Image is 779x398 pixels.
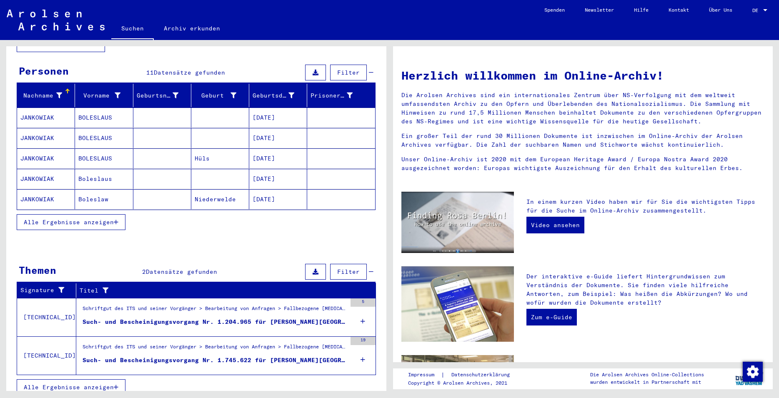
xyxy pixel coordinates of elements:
div: Nachname [20,91,62,100]
mat-cell: BOLESLAUS [75,108,133,128]
div: Vorname [78,91,120,100]
div: 19 [351,337,376,345]
mat-cell: [DATE] [249,148,307,168]
mat-cell: BOLESLAUS [75,148,133,168]
div: Geburt‏ [195,91,236,100]
div: Signature [20,284,76,297]
div: Themen [19,263,56,278]
div: Nachname [20,89,75,102]
p: Ein großer Teil der rund 30 Millionen Dokumente ist inzwischen im Online-Archiv der Arolsen Archi... [401,132,765,149]
div: Schriftgut des ITS und seiner Vorgänger > Bearbeitung von Anfragen > Fallbezogene [MEDICAL_DATA] ... [83,343,346,355]
button: Filter [330,65,367,80]
mat-header-cell: Nachname [17,84,75,107]
td: [TECHNICAL_ID] [17,298,76,336]
span: Filter [337,69,360,76]
div: Geburt‏ [195,89,249,102]
a: Archiv erkunden [154,18,230,38]
a: Zum e-Guide [526,309,577,325]
div: 5 [351,298,376,307]
mat-cell: JANKOWIAK [17,148,75,168]
div: Geburtsdatum [253,91,294,100]
div: Titel [80,284,366,297]
mat-cell: [DATE] [249,108,307,128]
div: Geburtsname [137,89,191,102]
span: Datensätze gefunden [154,69,225,76]
button: Alle Ergebnisse anzeigen [17,379,125,395]
p: Die Arolsen Archives sind ein internationales Zentrum über NS-Verfolgung mit dem weltweit umfasse... [401,91,765,126]
img: yv_logo.png [734,368,765,389]
mat-header-cell: Geburt‏ [191,84,249,107]
div: Prisoner # [311,89,365,102]
mat-header-cell: Geburtsdatum [249,84,307,107]
div: Signature [20,286,65,295]
mat-cell: JANKOWIAK [17,108,75,128]
td: [TECHNICAL_ID] [17,336,76,375]
div: Geburtsdatum [253,89,307,102]
p: Unser Online-Archiv ist 2020 mit dem European Heritage Award / Europa Nostra Award 2020 ausgezeic... [401,155,765,173]
a: Impressum [408,370,441,379]
mat-header-cell: Vorname [75,84,133,107]
mat-cell: [DATE] [249,169,307,189]
div: Titel [80,286,355,295]
h1: Herzlich willkommen im Online-Archiv! [401,67,765,84]
p: Die Arolsen Archives Online-Collections [590,371,704,378]
mat-cell: [DATE] [249,189,307,209]
div: Such- und Bescheinigungsvorgang Nr. 1.204.965 für [PERSON_NAME][GEOGRAPHIC_DATA] geboren [DEMOGRA... [83,318,346,326]
span: DE [752,8,761,13]
div: Such- und Bescheinigungsvorgang Nr. 1.745.622 für [PERSON_NAME][GEOGRAPHIC_DATA] geboren [DEMOGRA... [83,356,346,365]
p: Zusätzlich zu Ihrer eigenen Recherche haben Sie die Möglichkeit, eine Anfrage an die Arolsen Arch... [526,361,764,396]
span: Filter [337,268,360,275]
mat-header-cell: Prisoner # [307,84,375,107]
img: eguide.jpg [401,266,514,342]
button: Alle Ergebnisse anzeigen [17,214,125,230]
mat-cell: Boleslaus [75,169,133,189]
div: Schriftgut des ITS und seiner Vorgänger > Bearbeitung von Anfragen > Fallbezogene [MEDICAL_DATA] ... [83,305,346,316]
img: video.jpg [401,192,514,253]
p: Der interaktive e-Guide liefert Hintergrundwissen zum Verständnis der Dokumente. Sie finden viele... [526,272,764,307]
span: Datensätze gefunden [146,268,217,275]
p: wurden entwickelt in Partnerschaft mit [590,378,704,386]
p: Copyright © Arolsen Archives, 2021 [408,379,520,387]
p: In einem kurzen Video haben wir für Sie die wichtigsten Tipps für die Suche im Online-Archiv zusa... [526,198,764,215]
mat-cell: Niederwelde [191,189,249,209]
span: 2 [142,268,146,275]
div: Personen [19,63,69,78]
span: 11 [146,69,154,76]
span: Alle Ergebnisse anzeigen [24,218,114,226]
mat-cell: [DATE] [249,128,307,148]
span: Alle Ergebnisse anzeigen [24,383,114,391]
mat-cell: Hüls [191,148,249,168]
div: Geburtsname [137,91,178,100]
a: Suchen [111,18,154,40]
button: Filter [330,264,367,280]
mat-cell: BOLESLAUS [75,128,133,148]
img: Zustimmung ändern [743,362,763,382]
img: Arolsen_neg.svg [7,10,105,30]
div: | [408,370,520,379]
mat-cell: JANKOWIAK [17,169,75,189]
a: Video ansehen [526,217,584,233]
div: Prisoner # [311,91,352,100]
mat-cell: JANKOWIAK [17,128,75,148]
div: Vorname [78,89,133,102]
mat-cell: Boleslaw [75,189,133,209]
mat-cell: JANKOWIAK [17,189,75,209]
mat-header-cell: Geburtsname [133,84,191,107]
a: Datenschutzerklärung [445,370,520,379]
